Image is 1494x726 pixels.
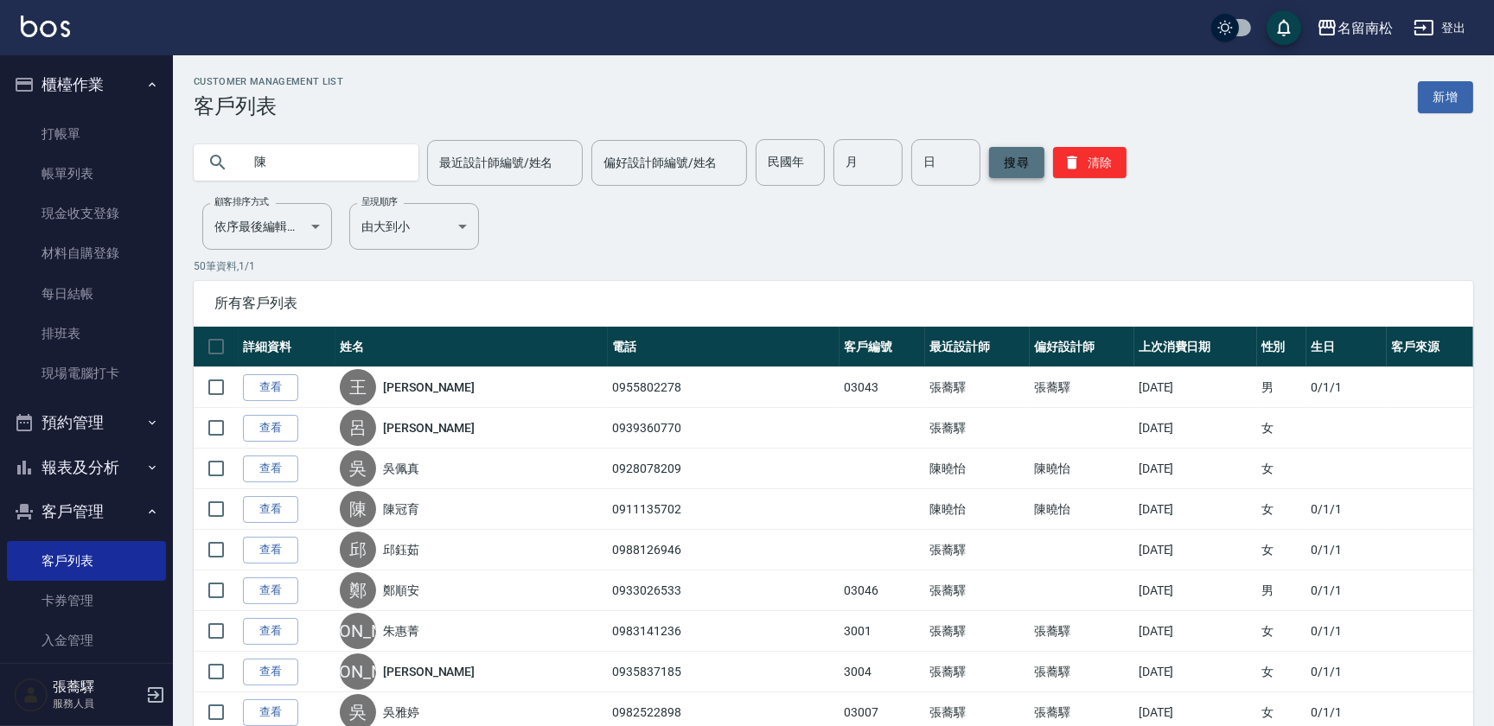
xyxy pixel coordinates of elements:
[243,699,298,726] a: 查看
[383,379,475,396] a: [PERSON_NAME]
[925,652,1030,692] td: 張蕎驛
[7,114,166,154] a: 打帳單
[925,367,1030,408] td: 張蕎驛
[239,327,335,367] th: 詳細資料
[1306,570,1387,611] td: 0/1/1
[1134,449,1257,489] td: [DATE]
[840,652,926,692] td: 3004
[608,652,840,692] td: 0935837185
[243,577,298,604] a: 查看
[1134,611,1257,652] td: [DATE]
[1134,530,1257,570] td: [DATE]
[1306,489,1387,530] td: 0/1/1
[925,489,1030,530] td: 陳曉怡
[1306,327,1387,367] th: 生日
[608,449,840,489] td: 0928078209
[243,618,298,645] a: 查看
[1030,449,1134,489] td: 陳曉怡
[1306,652,1387,692] td: 0/1/1
[1257,652,1306,692] td: 女
[925,611,1030,652] td: 張蕎驛
[7,154,166,194] a: 帳單列表
[1267,10,1301,45] button: save
[1134,570,1257,611] td: [DATE]
[1134,327,1257,367] th: 上次消費日期
[1030,611,1134,652] td: 張蕎驛
[1257,367,1306,408] td: 男
[1257,530,1306,570] td: 女
[1306,367,1387,408] td: 0/1/1
[21,16,70,37] img: Logo
[7,400,166,445] button: 預約管理
[1257,327,1306,367] th: 性別
[335,327,608,367] th: 姓名
[840,570,926,611] td: 03046
[7,621,166,660] a: 入金管理
[989,147,1044,178] button: 搜尋
[214,195,269,208] label: 顧客排序方式
[1134,652,1257,692] td: [DATE]
[1134,489,1257,530] td: [DATE]
[7,541,166,581] a: 客戶列表
[7,353,166,393] a: 現場電腦打卡
[53,696,141,711] p: 服務人員
[840,327,926,367] th: 客戶編號
[1030,367,1134,408] td: 張蕎驛
[1257,408,1306,449] td: 女
[1306,530,1387,570] td: 0/1/1
[7,314,166,353] a: 排班表
[7,233,166,273] a: 材料自購登錄
[1053,147,1127,178] button: 清除
[1257,489,1306,530] td: 女
[214,295,1452,312] span: 所有客戶列表
[383,582,419,599] a: 鄭順安
[1257,611,1306,652] td: 女
[1418,81,1473,113] a: 新增
[243,537,298,564] a: 查看
[925,408,1030,449] td: 張蕎驛
[1306,611,1387,652] td: 0/1/1
[194,94,343,118] h3: 客戶列表
[1387,327,1473,367] th: 客戶來源
[608,611,840,652] td: 0983141236
[608,367,840,408] td: 0955802278
[1134,367,1257,408] td: [DATE]
[7,62,166,107] button: 櫃檯作業
[361,195,398,208] label: 呈現順序
[608,408,840,449] td: 0939360770
[242,139,405,186] input: 搜尋關鍵字
[1030,652,1134,692] td: 張蕎驛
[340,532,376,568] div: 邱
[1338,17,1393,39] div: 名留南松
[608,570,840,611] td: 0933026533
[243,659,298,685] a: 查看
[1134,408,1257,449] td: [DATE]
[340,572,376,608] div: 鄭
[925,530,1030,570] td: 張蕎驛
[7,489,166,534] button: 客戶管理
[7,194,166,233] a: 現金收支登錄
[608,327,840,367] th: 電話
[925,327,1030,367] th: 最近設計師
[1257,570,1306,611] td: 男
[243,374,298,401] a: 查看
[349,203,479,250] div: 由大到小
[383,500,419,518] a: 陳冠育
[53,678,141,696] h5: 張蕎驛
[14,678,48,712] img: Person
[383,704,419,721] a: 吳雅婷
[340,491,376,527] div: 陳
[243,496,298,523] a: 查看
[340,369,376,405] div: 王
[383,460,419,477] a: 吳佩真
[7,445,166,490] button: 報表及分析
[7,274,166,314] a: 每日結帳
[840,367,926,408] td: 03043
[7,581,166,621] a: 卡券管理
[340,653,376,690] div: [PERSON_NAME]
[925,570,1030,611] td: 張蕎驛
[194,76,343,87] h2: Customer Management List
[202,203,332,250] div: 依序最後編輯時間
[194,258,1473,274] p: 50 筆資料, 1 / 1
[1030,489,1134,530] td: 陳曉怡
